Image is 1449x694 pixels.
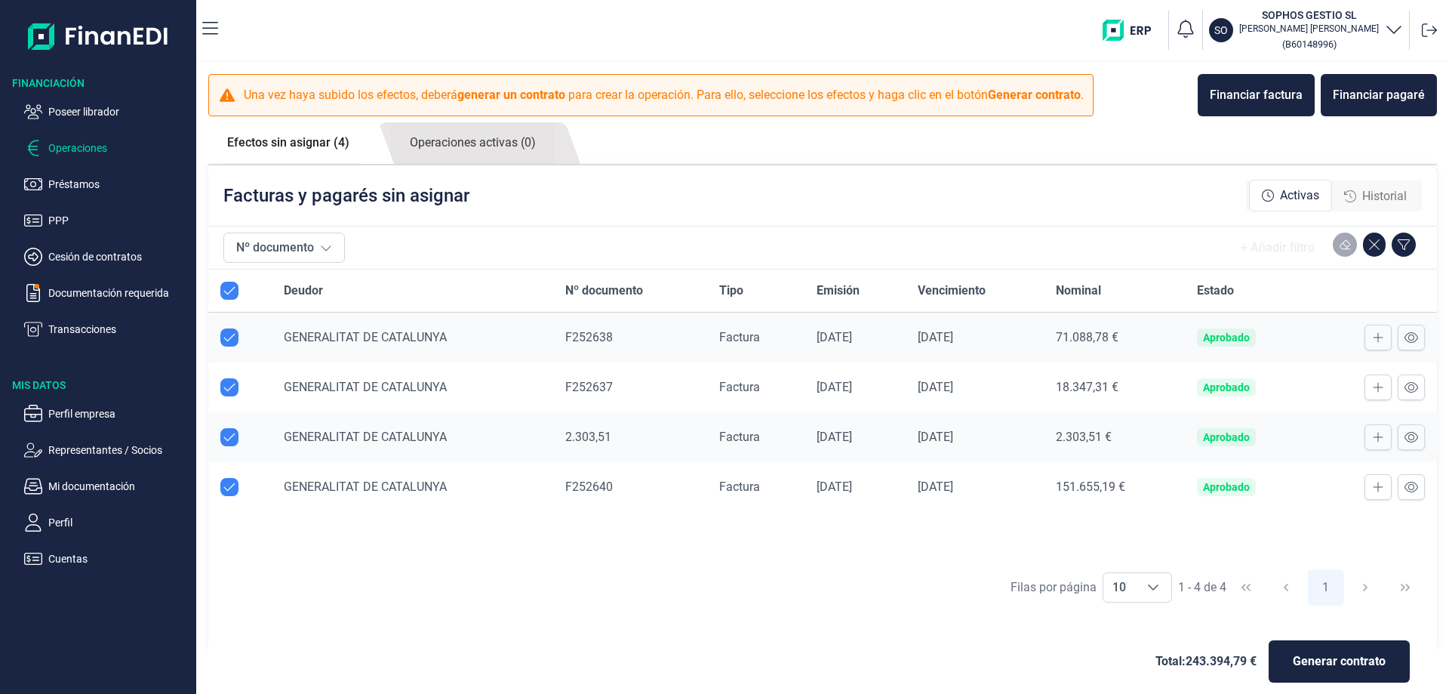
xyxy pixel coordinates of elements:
[565,380,613,394] span: F252637
[24,405,190,423] button: Perfil empresa
[48,320,190,338] p: Transacciones
[1203,381,1250,393] div: Aprobado
[48,211,190,230] p: PPP
[565,480,613,494] span: F252640
[220,428,238,446] div: Row Unselected null
[220,378,238,396] div: Row Unselected null
[1239,8,1379,23] h3: SOPHOS GESTIO SL
[565,430,611,444] span: 2.303,51
[28,12,169,60] img: Logo de aplicación
[24,320,190,338] button: Transacciones
[284,380,447,394] span: GENERALITAT DE CATALUNYA
[719,430,760,444] span: Factura
[1333,86,1425,104] div: Financiar pagaré
[48,139,190,157] p: Operaciones
[220,478,238,496] div: Row Unselected null
[719,282,743,300] span: Tipo
[1332,181,1419,211] div: Historial
[220,282,238,300] div: All items selected
[1056,480,1173,495] div: 151.655,19 €
[220,328,238,347] div: Row Unselected null
[1280,187,1319,205] span: Activas
[1135,573,1171,602] div: Choose
[24,139,190,157] button: Operaciones
[719,330,760,344] span: Factura
[1308,569,1344,606] button: Page 1
[1203,431,1250,443] div: Aprobado
[918,330,1032,345] div: [DATE]
[817,430,894,445] div: [DATE]
[565,282,643,300] span: Nº documento
[48,175,190,193] p: Préstamos
[48,514,190,532] p: Perfil
[48,550,190,568] p: Cuentas
[48,248,190,266] p: Cesión de contratos
[284,480,447,494] span: GENERALITAT DE CATALUNYA
[284,430,447,444] span: GENERALITAT DE CATALUNYA
[1268,569,1304,606] button: Previous Page
[1056,430,1173,445] div: 2.303,51 €
[565,330,613,344] span: F252638
[1321,74,1437,116] button: Financiar pagaré
[918,480,1032,495] div: [DATE]
[1214,23,1228,38] p: SO
[817,380,894,395] div: [DATE]
[1056,380,1173,395] div: 18.347,31 €
[988,88,1081,102] b: Generar contrato
[1056,282,1101,300] span: Nominal
[284,282,323,300] span: Deudor
[1198,74,1315,116] button: Financiar factura
[24,248,190,266] button: Cesión de contratos
[48,477,190,495] p: Mi documentación
[391,122,555,164] a: Operaciones activas (0)
[1228,569,1264,606] button: First Page
[24,211,190,230] button: PPP
[918,282,986,300] span: Vencimiento
[1362,187,1407,205] span: Historial
[24,103,190,121] button: Poseer librador
[1210,86,1303,104] div: Financiar factura
[817,330,894,345] div: [DATE]
[817,480,894,495] div: [DATE]
[817,282,860,300] span: Emisión
[1203,332,1250,344] div: Aprobado
[1155,652,1257,671] span: Total: 243.394,79 €
[1239,23,1379,35] p: [PERSON_NAME] [PERSON_NAME]
[24,441,190,459] button: Representantes / Socios
[24,477,190,495] button: Mi documentación
[208,122,368,163] a: Efectos sin asignar (4)
[1209,8,1403,53] button: SOSOPHOS GESTIO SL[PERSON_NAME] [PERSON_NAME](B60148996)
[1056,330,1173,345] div: 71.088,78 €
[48,405,190,423] p: Perfil empresa
[918,380,1032,395] div: [DATE]
[1203,481,1250,493] div: Aprobado
[457,88,565,102] b: generar un contrato
[24,514,190,532] button: Perfil
[1103,573,1135,602] span: 10
[1011,578,1097,597] div: Filas por página
[24,284,190,302] button: Documentación requerida
[24,175,190,193] button: Préstamos
[1347,569,1383,606] button: Next Page
[1387,569,1423,606] button: Last Page
[719,380,760,394] span: Factura
[1178,581,1226,594] span: 1 - 4 de 4
[1249,180,1332,211] div: Activas
[1269,640,1410,683] button: Generar contrato
[223,184,469,208] p: Facturas y pagarés sin asignar
[48,103,190,121] p: Poseer librador
[48,284,190,302] p: Documentación requerida
[719,480,760,494] span: Factura
[48,441,190,459] p: Representantes / Socios
[223,233,345,263] button: Nº documento
[1282,39,1337,50] small: Copiar cif
[284,330,447,344] span: GENERALITAT DE CATALUNYA
[918,430,1032,445] div: [DATE]
[244,86,1084,104] p: Una vez haya subido los efectos, deberá para crear la operación. Para ello, seleccione los efecto...
[24,550,190,568] button: Cuentas
[1197,282,1234,300] span: Estado
[1293,652,1386,671] span: Generar contrato
[1103,20,1162,41] img: erp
